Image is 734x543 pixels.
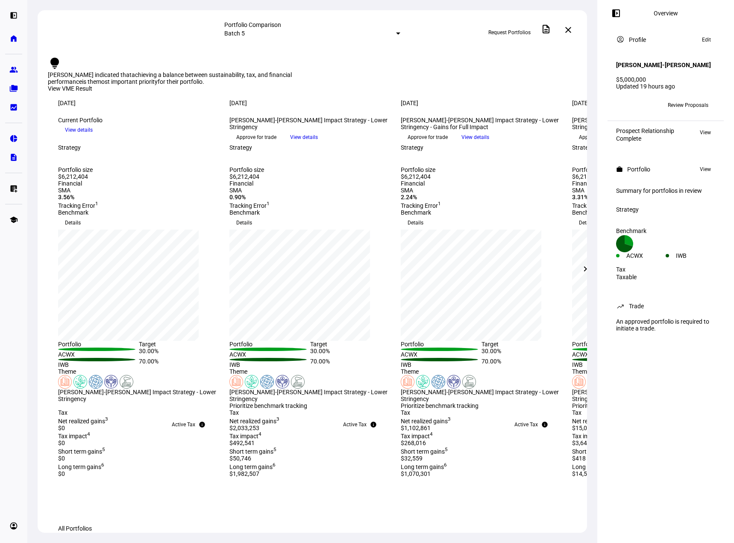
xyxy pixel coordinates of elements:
[401,368,562,375] div: Theme
[616,62,711,68] h4: [PERSON_NAME]-[PERSON_NAME]
[401,173,435,180] div: $6,212,404
[616,206,715,213] div: Strategy
[258,431,261,437] sup: 4
[616,135,674,142] div: Complete
[616,266,715,273] div: Tax
[224,21,400,28] div: Portfolio Comparison
[267,201,270,207] sup: 1
[58,117,219,124] div: Current Portfolio
[401,389,562,402] div: [PERSON_NAME]-[PERSON_NAME] Impact Strategy - Lower Stringency
[229,351,310,358] div: ACWX
[445,446,448,452] sup: 5
[9,11,18,20] eth-mat-symbol: left_panel_open
[408,216,423,230] span: Details
[58,166,93,173] div: Portfolio size
[87,431,90,437] sup: 4
[455,133,496,140] a: View details
[401,440,562,446] div: $268,016
[676,252,715,259] div: IWB
[432,375,445,389] img: workerTreatment.colored.svg
[139,341,220,348] div: Target
[401,470,562,477] div: $1,070,301
[58,202,98,209] span: Tracking Error
[229,100,390,106] div: [DATE]
[611,8,621,18] mat-icon: left_panel_open
[572,341,653,348] div: Portfolio
[482,26,537,39] button: Request Portfolios
[58,425,219,431] div: $0
[139,358,220,368] div: 70.00%
[616,227,715,234] div: Benchmark
[283,133,325,140] a: View details
[572,117,733,130] div: [PERSON_NAME]-[PERSON_NAME] Impact Strategy - Lower Stringency - $15k Gains Budget
[616,83,715,90] div: Updated 19 hours ago
[229,216,259,230] button: Details
[229,209,390,216] div: Benchmark
[401,351,482,358] div: ACWX
[58,209,219,216] div: Benchmark
[310,358,391,368] div: 70.00%
[105,416,108,422] sup: 3
[229,470,390,477] div: $1,982,507
[229,409,390,416] div: Tax
[430,431,433,437] sup: 4
[48,71,296,85] div: [PERSON_NAME] indicated that is the for their portfolio.
[58,216,88,230] button: Details
[9,134,18,143] eth-mat-symbol: pie_chart
[455,131,496,144] button: View details
[229,130,283,144] button: Approve for trade
[572,144,607,151] div: Strategy
[696,164,715,174] button: View
[58,187,219,194] div: SMA
[120,375,133,389] img: pollution.colored.svg
[626,252,666,259] div: ACWX
[401,463,447,470] span: Long term gains
[58,418,108,425] span: Net realized gains
[563,25,573,35] mat-icon: close
[58,433,90,440] span: Tax impact
[401,433,433,440] span: Tax impact
[401,402,562,409] div: Prioritize benchmark tracking
[9,103,18,112] eth-mat-symbol: bid_landscape
[101,462,104,468] sup: 6
[401,455,562,462] div: $32,559
[401,361,482,368] div: IWB
[401,230,541,341] div: chart, 1 series
[401,418,451,425] span: Net realized gains
[408,130,448,144] span: Approve for trade
[65,124,93,136] span: View details
[229,361,310,368] div: IWB
[229,402,390,409] div: Prioritize benchmark tracking
[572,202,612,209] span: Tracking Error
[229,463,276,470] span: Long term gains
[58,124,100,136] button: View details
[438,201,441,207] sup: 1
[572,448,619,455] span: Short term gains
[627,166,650,173] div: Portfolio
[236,130,276,144] span: Approve for trade
[73,375,87,389] img: climateChange.colored.svg
[5,99,22,116] a: bid_landscape
[276,416,279,422] sup: 3
[58,351,139,358] div: ACWX
[401,425,562,431] div: $1,102,861
[229,117,390,130] div: [PERSON_NAME]-[PERSON_NAME] Impact Strategy - Lower Stringency
[611,315,720,335] div: An approved portfolio is required to initiate a trade.
[629,303,644,310] div: Trade
[58,409,219,416] div: Tax
[5,30,22,47] a: home
[700,127,711,138] span: View
[224,30,245,37] mat-select-trigger: Batch 5
[572,402,733,409] div: Prioritize benchmark tracking
[572,463,618,470] span: Long term gains
[283,131,325,144] button: View details
[620,102,626,108] span: JR
[229,455,390,462] div: $50,746
[572,216,602,230] button: Details
[9,184,18,193] eth-mat-symbol: list_alt_add
[58,455,219,462] div: $0
[579,216,595,230] span: Details
[444,462,447,468] sup: 6
[290,131,318,144] span: View details
[401,180,562,187] div: Financial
